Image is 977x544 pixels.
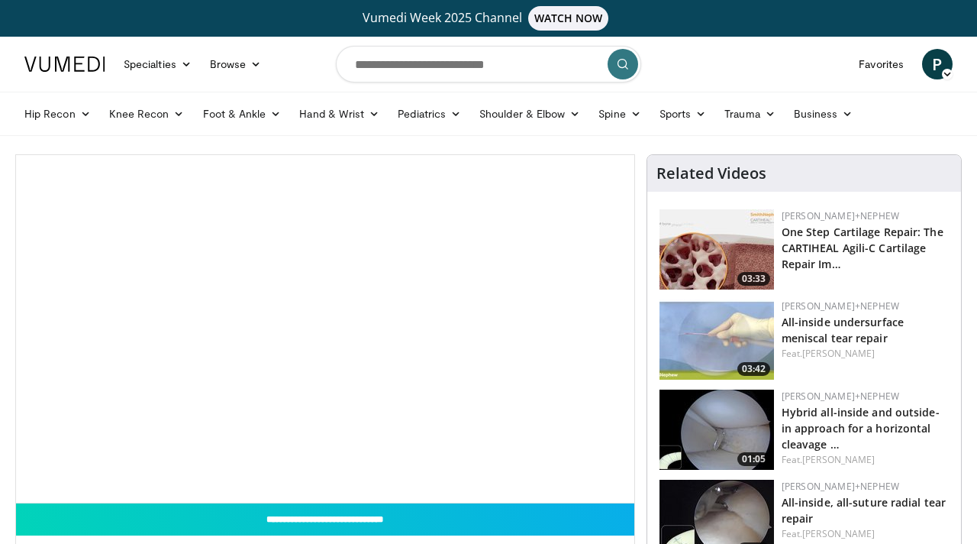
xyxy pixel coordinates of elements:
a: [PERSON_NAME]+Nephew [782,390,899,403]
a: Favorites [850,49,913,79]
a: Hand & Wrist [290,99,389,129]
span: 01:05 [737,452,770,466]
h4: Related Videos [656,164,766,183]
a: Vumedi Week 2025 ChannelWATCH NOW [27,6,950,31]
img: 781f413f-8da4-4df1-9ef9-bed9c2d6503b.150x105_q85_crop-smart_upscale.jpg [659,209,774,290]
a: Pediatrics [389,99,470,129]
a: [PERSON_NAME] [802,453,875,466]
a: Spine [589,99,650,129]
a: [PERSON_NAME]+Nephew [782,300,899,312]
a: Specialties [114,49,201,79]
a: Shoulder & Elbow [470,99,589,129]
a: 03:42 [659,300,774,380]
a: [PERSON_NAME] [802,347,875,360]
a: Business [785,99,863,129]
a: Knee Recon [100,99,194,129]
a: Hip Recon [15,99,100,129]
a: Browse [201,49,271,79]
div: Feat. [782,527,949,541]
a: 03:33 [659,209,774,290]
img: 364c13b8-bf65-400b-a941-5a4a9c158216.150x105_q85_crop-smart_upscale.jpg [659,390,774,470]
img: 02c34c8e-0ce7-40b9-85e3-cdd59c0970f9.150x105_q85_crop-smart_upscale.jpg [659,300,774,380]
div: Feat. [782,347,949,361]
a: P [922,49,953,79]
a: [PERSON_NAME]+Nephew [782,480,899,493]
a: Trauma [715,99,785,129]
a: [PERSON_NAME]+Nephew [782,209,899,222]
video-js: Video Player [16,155,634,504]
a: 01:05 [659,390,774,470]
span: 03:33 [737,272,770,286]
a: [PERSON_NAME] [802,527,875,540]
div: Feat. [782,453,949,467]
img: VuMedi Logo [24,57,105,72]
a: All-inside undersurface meniscal tear repair [782,315,904,345]
a: Foot & Ankle [194,99,291,129]
a: Hybrid all-inside and outside-in approach for a horizontal cleavage … [782,405,940,452]
a: Sports [650,99,716,129]
span: 03:42 [737,362,770,376]
a: All-inside, all-suture radial tear repair [782,495,946,526]
input: Search topics, interventions [336,46,641,83]
a: One Step Cartilage Repair: The CARTIHEAL Agili-C Cartilage Repair Im… [782,225,943,271]
span: WATCH NOW [528,6,609,31]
